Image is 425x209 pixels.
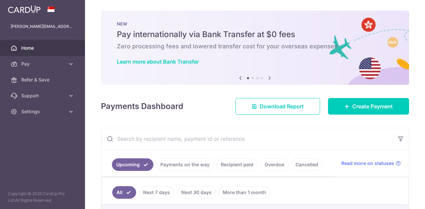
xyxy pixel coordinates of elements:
[341,160,394,167] span: Read more on statuses
[291,158,322,171] a: Cancelled
[117,29,393,40] h5: Pay internationally via Bank Transfer at $0 fees
[117,42,393,50] h6: Zero processing fees and lowered transfer cost for your overseas expenses
[21,77,65,83] span: Refer & Save
[117,58,199,65] a: Learn more about Bank Transfer
[21,61,65,67] span: Pay
[352,102,393,110] span: Create Payment
[117,21,393,26] p: NEW
[112,158,153,171] a: Upcoming
[139,186,174,199] a: Next 7 days
[328,98,409,115] a: Create Payment
[216,158,258,171] a: Recipient paid
[156,158,214,171] a: Payments on the way
[112,186,136,199] a: All
[101,128,393,149] input: Search by recipient name, payment id or reference
[21,92,65,99] span: Support
[260,102,304,110] span: Download Report
[235,98,320,115] a: Download Report
[101,100,183,112] h4: Payments Dashboard
[101,11,409,85] img: Bank transfer banner
[177,186,216,199] a: Next 30 days
[8,5,41,13] img: CardUp
[21,108,65,115] span: Settings
[218,186,270,199] a: More than 1 month
[341,160,401,167] a: Read more on statuses
[260,158,289,171] a: Overdue
[21,45,65,51] span: Home
[11,23,74,30] p: [PERSON_NAME][EMAIL_ADDRESS][DOMAIN_NAME]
